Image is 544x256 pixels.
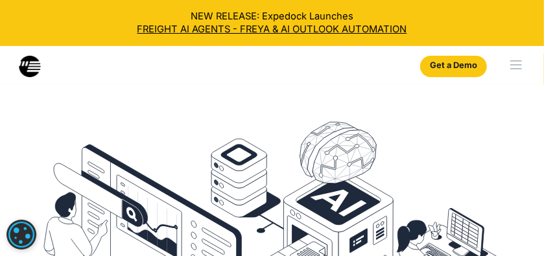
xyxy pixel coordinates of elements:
[10,23,535,36] a: FREIGHT AI AGENTS - FREYA & AI OUTLOOK AUTOMATION
[420,56,486,77] a: Get a Demo
[491,46,544,84] div: menu
[328,116,544,256] iframe: Chat Widget
[10,10,535,36] div: NEW RELEASE: Expedock Launches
